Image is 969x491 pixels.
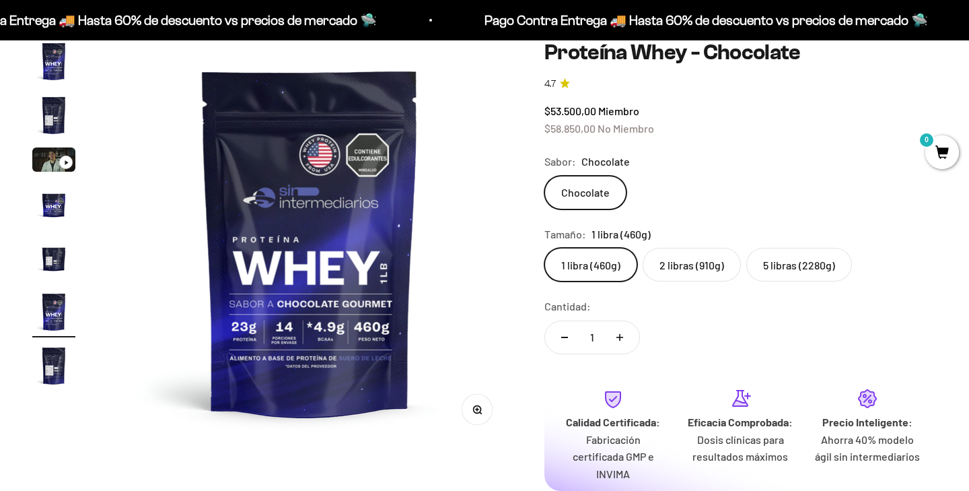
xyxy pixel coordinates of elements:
[32,236,75,284] button: Ir al artículo 5
[544,40,937,65] h1: Proteína Whey - Chocolate
[544,77,937,92] a: 4.74.7 de 5.0 estrellas
[688,416,793,428] strong: Eficacia Comprobada:
[32,148,75,176] button: Ir al artículo 3
[32,290,75,337] button: Ir al artículo 6
[566,416,660,428] strong: Calidad Certificada:
[32,40,75,83] img: Proteína Whey - Chocolate
[461,9,904,31] p: Pago Contra Entrega 🚚 Hasta 60% de descuento vs precios de mercado 🛸
[822,416,912,428] strong: Precio Inteligente:
[32,290,75,333] img: Proteína Whey - Chocolate
[925,146,959,161] a: 0
[688,431,793,465] p: Dosis clínicas para resultados máximos
[545,321,584,354] button: Reducir cantidad
[598,104,639,117] span: Miembro
[591,226,651,243] span: 1 libra (460g)
[32,94,75,137] img: Proteína Whey - Chocolate
[32,344,75,387] img: Proteína Whey - Chocolate
[32,94,75,141] button: Ir al artículo 2
[581,153,630,170] span: Chocolate
[544,122,596,135] span: $58.850,00
[544,298,591,315] label: Cantidad:
[108,40,512,445] img: Proteína Whey - Chocolate
[544,104,596,117] span: $53.500,00
[919,132,935,148] mark: 0
[32,40,75,87] button: Ir al artículo 1
[32,344,75,391] button: Ir al artículo 7
[32,183,75,226] img: Proteína Whey - Chocolate
[32,236,75,280] img: Proteína Whey - Chocolate
[32,183,75,230] button: Ir al artículo 4
[600,321,639,354] button: Aumentar cantidad
[561,431,666,483] p: Fabricación certificada GMP e INVIMA
[598,122,654,135] span: No Miembro
[544,153,576,170] legend: Sabor:
[815,431,921,465] p: Ahorra 40% modelo ágil sin intermediarios
[544,226,586,243] legend: Tamaño:
[544,77,556,92] span: 4.7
